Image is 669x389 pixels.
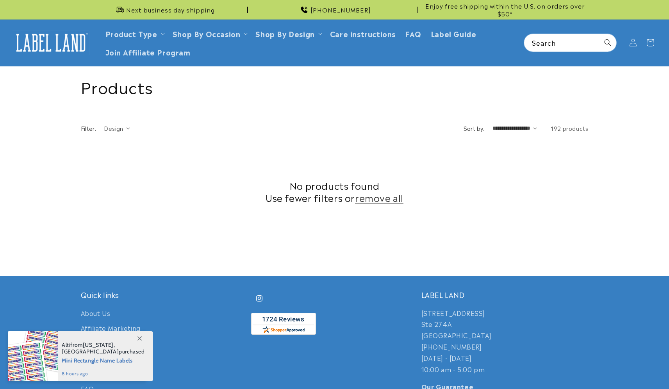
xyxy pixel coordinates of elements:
p: [STREET_ADDRESS] Ste 274A [GEOGRAPHIC_DATA] [PHONE_NUMBER] [DATE] - [DATE] 10:00 am - 5:00 pm [421,307,589,375]
summary: Shop By Occasion [168,24,251,43]
a: Shop By Design [255,28,314,39]
span: from , purchased [62,342,145,355]
summary: Design (0 selected) [104,124,130,132]
h1: Products [81,76,589,96]
span: [GEOGRAPHIC_DATA] [62,348,119,355]
a: Label Guide [426,24,481,43]
span: Mini Rectangle Name Labels [62,355,145,365]
h2: LABEL LAND [421,290,589,299]
span: [US_STATE] [83,341,114,348]
span: Enjoy free shipping within the U.S. on orders over $50* [421,2,589,17]
a: About Us [81,307,111,321]
img: Label Land [12,30,90,55]
button: Search [599,34,616,51]
a: Care instructions [325,24,400,43]
span: Care instructions [330,29,396,38]
a: Product Type [105,28,157,39]
span: 8 hours ago [62,370,145,377]
span: Label Guide [431,29,476,38]
h2: Quick links [81,290,248,299]
a: remove all [355,191,403,203]
span: [PHONE_NUMBER] [310,6,371,14]
span: Alti [62,341,70,348]
a: Join Affiliate Program [101,43,195,61]
span: Design [104,124,123,132]
a: Label Land [9,28,93,58]
img: Customer Reviews [251,313,316,335]
h2: No products found Use fewer filters or [81,179,589,203]
a: FAQ [400,24,426,43]
span: Next business day shipping [126,6,215,14]
span: 192 products [551,124,588,132]
label: Sort by: [464,124,485,132]
summary: Shop By Design [251,24,325,43]
span: Shop By Occasion [173,29,241,38]
summary: Product Type [101,24,168,43]
a: Affiliate Marketing [81,320,141,335]
h2: Filter: [81,124,96,132]
span: FAQ [405,29,421,38]
span: Join Affiliate Program [105,47,191,56]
